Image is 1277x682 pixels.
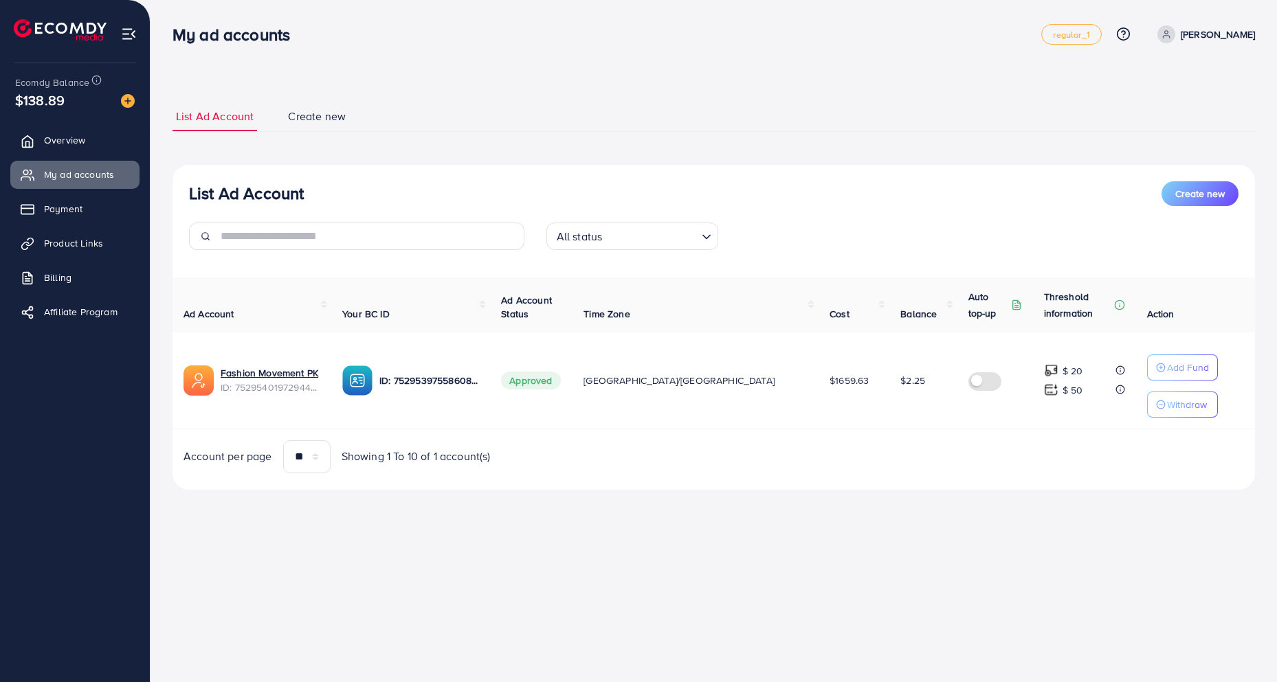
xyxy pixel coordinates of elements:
[342,448,491,464] span: Showing 1 To 10 of 1 account(s)
[1044,363,1058,378] img: top-up amount
[44,133,85,147] span: Overview
[900,374,925,387] span: $2.25
[189,183,304,203] h3: List Ad Account
[1152,25,1255,43] a: [PERSON_NAME]
[10,264,140,291] a: Billing
[10,195,140,223] a: Payment
[1044,288,1111,321] p: Threshold information
[221,366,320,394] div: <span class='underline'>Fashion Movement PK</span></br>7529540197294407681
[1175,187,1225,201] span: Create new
[584,374,775,387] span: [GEOGRAPHIC_DATA]/[GEOGRAPHIC_DATA]
[121,94,135,108] img: image
[173,25,301,45] h3: My ad accounts
[1063,363,1083,379] p: $ 20
[44,271,71,284] span: Billing
[1041,24,1101,45] a: regular_1
[184,365,214,396] img: ic-ads-acc.e4c84228.svg
[1162,181,1239,206] button: Create new
[554,227,606,247] span: All status
[1167,396,1207,413] p: Withdraw
[176,109,254,124] span: List Ad Account
[546,223,718,250] div: Search for option
[10,161,140,188] a: My ad accounts
[379,372,479,389] p: ID: 7529539755860836369
[1063,382,1083,398] p: $ 50
[44,168,114,181] span: My ad accounts
[1147,391,1218,418] button: Withdraw
[44,305,118,319] span: Affiliate Program
[342,307,390,321] span: Your BC ID
[900,307,937,321] span: Balance
[10,229,140,257] a: Product Links
[44,202,82,216] span: Payment
[184,448,272,464] span: Account per page
[1147,354,1218,380] button: Add Fund
[1053,30,1089,39] span: regular_1
[184,307,234,321] span: Ad Account
[1167,359,1209,376] p: Add Fund
[830,307,850,321] span: Cost
[342,365,373,396] img: ic-ba-acc.ded83a64.svg
[15,90,65,110] span: $138.89
[10,126,140,154] a: Overview
[1147,307,1175,321] span: Action
[10,298,140,326] a: Affiliate Program
[501,372,560,389] span: Approved
[221,380,320,394] span: ID: 7529540197294407681
[44,236,103,250] span: Product Links
[1044,383,1058,397] img: top-up amount
[121,26,137,42] img: menu
[968,288,1008,321] p: Auto top-up
[501,293,552,321] span: Ad Account Status
[830,374,869,387] span: $1659.63
[221,366,320,380] a: Fashion Movement PK
[14,19,107,41] img: logo
[606,224,696,247] input: Search for option
[584,307,630,321] span: Time Zone
[1181,26,1255,43] p: [PERSON_NAME]
[15,76,89,89] span: Ecomdy Balance
[288,109,346,124] span: Create new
